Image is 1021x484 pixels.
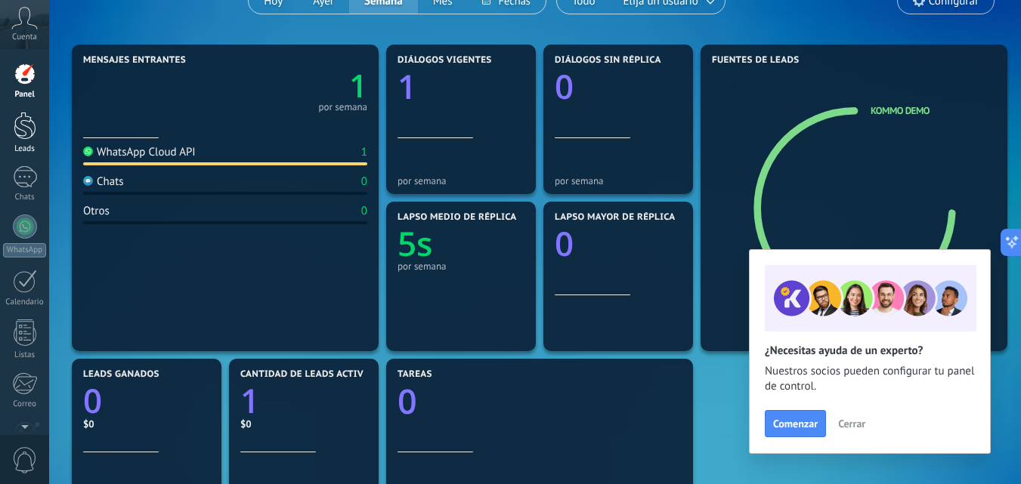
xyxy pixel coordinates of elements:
[225,64,367,107] a: 1
[83,55,186,66] span: Mensajes entrantes
[838,418,865,429] span: Cerrar
[398,369,432,380] span: Tareas
[12,32,37,42] span: Cuenta
[83,174,124,189] div: Chats
[831,412,872,435] button: Cerrar
[555,212,675,223] span: Lapso mayor de réplica
[398,63,416,109] text: 1
[398,220,433,266] text: 5s
[773,418,818,429] span: Comenzar
[83,145,196,159] div: WhatsApp Cloud API
[349,64,367,107] text: 1
[765,344,975,358] h2: ¿Necesitas ayuda de un experto?
[361,204,367,218] div: 0
[83,378,102,423] text: 0
[398,212,517,223] span: Lapso medio de réplica
[871,104,930,117] a: Kommo Demo
[398,55,492,66] span: Diálogos vigentes
[3,90,47,100] div: Panel
[83,418,210,430] div: $0
[361,145,367,159] div: 1
[765,410,826,437] button: Comenzar
[3,193,47,202] div: Chats
[318,103,367,111] div: por semana
[398,378,682,424] a: 0
[398,378,417,424] text: 0
[712,55,800,66] span: Fuentes de leads
[3,297,47,307] div: Calendario
[83,204,110,218] div: Otros
[3,399,47,409] div: Correo
[83,369,159,380] span: Leads ganados
[240,418,367,430] div: $0
[555,175,682,187] div: por semana
[240,378,367,423] a: 1
[3,144,47,154] div: Leads
[555,220,574,266] text: 0
[3,350,47,360] div: Listas
[3,243,46,257] div: WhatsApp
[361,174,367,189] div: 0
[555,55,661,66] span: Diálogos sin réplica
[83,378,210,423] a: 0
[398,260,524,272] div: por semana
[555,63,574,109] text: 0
[83,176,93,186] img: Chats
[83,146,93,156] img: WhatsApp Cloud API
[398,175,524,187] div: por semana
[240,378,259,423] text: 1
[240,369,376,380] span: Cantidad de leads activos
[765,364,975,394] span: Nuestros socios pueden configurar tu panel de control.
